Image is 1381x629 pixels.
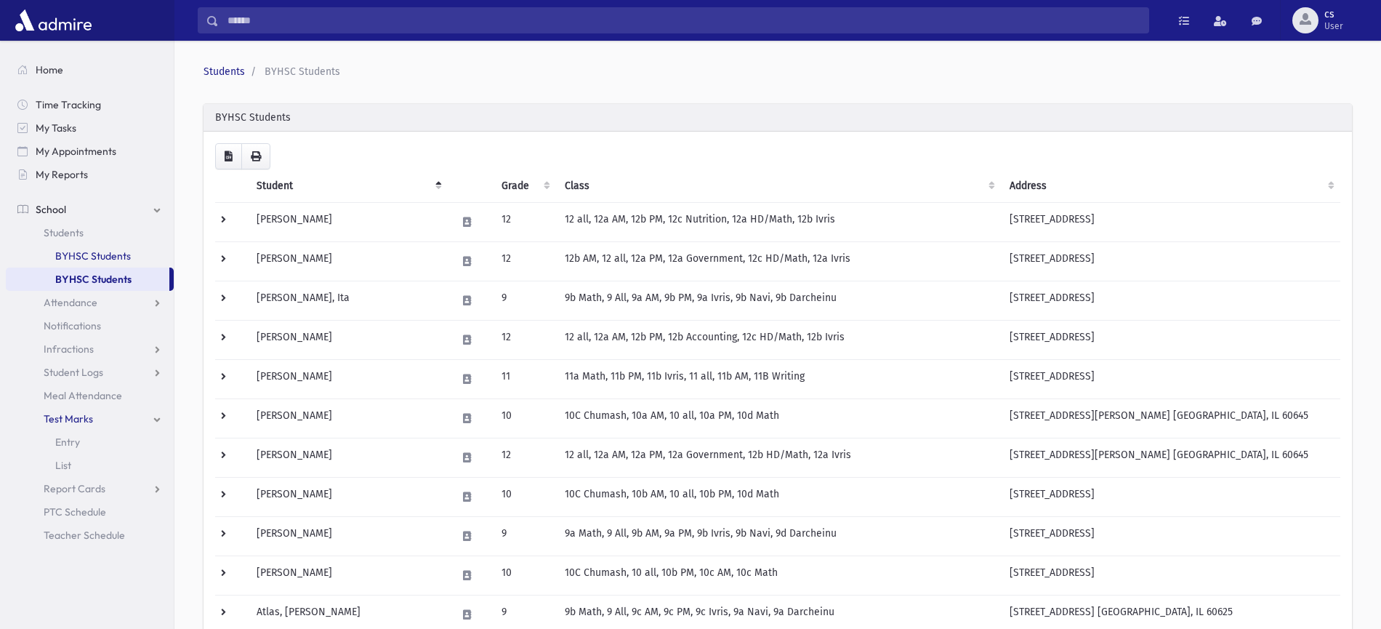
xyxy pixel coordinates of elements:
[36,98,101,111] span: Time Tracking
[248,169,448,203] th: Student: activate to sort column descending
[1001,242,1340,281] td: [STREET_ADDRESS]
[6,221,174,244] a: Students
[204,64,1346,79] nav: breadcrumb
[556,399,1002,438] td: 10C Chumash, 10a AM, 10 all, 10a PM, 10d Math
[44,529,125,542] span: Teacher Schedule
[1001,478,1340,517] td: [STREET_ADDRESS]
[1001,203,1340,242] td: [STREET_ADDRESS]
[6,268,169,291] a: BYHSC Students
[493,399,556,438] td: 10
[248,281,448,321] td: [PERSON_NAME], Ita
[248,399,448,438] td: [PERSON_NAME]
[265,65,340,78] span: BYHSC Students
[6,477,174,500] a: Report Cards
[556,321,1002,360] td: 12 all, 12a AM, 12b PM, 12b Accounting, 12c HD/Math, 12b Ivris
[6,430,174,454] a: Entry
[493,242,556,281] td: 12
[36,63,63,76] span: Home
[248,203,448,242] td: [PERSON_NAME]
[44,505,106,518] span: PTC Schedule
[44,342,94,356] span: Infractions
[248,556,448,596] td: [PERSON_NAME]
[6,244,174,268] a: BYHSC Students
[493,360,556,399] td: 11
[36,168,88,181] span: My Reports
[248,438,448,478] td: [PERSON_NAME]
[6,384,174,407] a: Meal Attendance
[1001,321,1340,360] td: [STREET_ADDRESS]
[1001,281,1340,321] td: [STREET_ADDRESS]
[6,116,174,140] a: My Tasks
[6,58,174,81] a: Home
[6,454,174,477] a: List
[6,500,174,524] a: PTC Schedule
[1001,399,1340,438] td: [STREET_ADDRESS][PERSON_NAME] [GEOGRAPHIC_DATA], IL 60645
[556,556,1002,596] td: 10C Chumash, 10 all, 10b PM, 10c AM, 10c Math
[556,478,1002,517] td: 10C Chumash, 10b AM, 10 all, 10b PM, 10d Math
[6,524,174,547] a: Teacher Schedule
[493,321,556,360] td: 12
[1324,20,1343,32] span: User
[44,319,101,332] span: Notifications
[248,478,448,517] td: [PERSON_NAME]
[44,366,103,379] span: Student Logs
[556,242,1002,281] td: 12b AM, 12 all, 12a PM, 12a Government, 12c HD/Math, 12a Ivris
[248,321,448,360] td: [PERSON_NAME]
[493,169,556,203] th: Grade: activate to sort column ascending
[6,198,174,221] a: School
[248,517,448,556] td: [PERSON_NAME]
[556,360,1002,399] td: 11a Math, 11b PM, 11b Ivris, 11 all, 11b AM, 11B Writing
[241,143,270,169] button: Print
[55,459,71,472] span: List
[493,478,556,517] td: 10
[219,7,1148,33] input: Search
[493,281,556,321] td: 9
[44,412,93,425] span: Test Marks
[44,226,84,239] span: Students
[36,203,66,216] span: School
[1001,360,1340,399] td: [STREET_ADDRESS]
[493,438,556,478] td: 12
[556,203,1002,242] td: 12 all, 12a AM, 12b PM, 12c Nutrition, 12a HD/Math, 12b Ivris
[204,65,245,78] a: Students
[6,93,174,116] a: Time Tracking
[6,314,174,337] a: Notifications
[493,556,556,596] td: 10
[36,121,76,135] span: My Tasks
[1324,9,1343,20] span: cs
[6,337,174,361] a: Infractions
[204,104,1352,132] div: BYHSC Students
[12,6,95,35] img: AdmirePro
[44,296,97,309] span: Attendance
[44,482,105,495] span: Report Cards
[493,203,556,242] td: 12
[1001,556,1340,596] td: [STREET_ADDRESS]
[6,291,174,314] a: Attendance
[556,438,1002,478] td: 12 all, 12a AM, 12a PM, 12a Government, 12b HD/Math, 12a Ivris
[6,361,174,384] a: Student Logs
[215,143,242,169] button: CSV
[6,407,174,430] a: Test Marks
[1001,438,1340,478] td: [STREET_ADDRESS][PERSON_NAME] [GEOGRAPHIC_DATA], IL 60645
[44,389,122,402] span: Meal Attendance
[1001,169,1340,203] th: Address: activate to sort column ascending
[556,517,1002,556] td: 9a Math, 9 All, 9b AM, 9a PM, 9b Ivris, 9b Navi, 9d Darcheinu
[248,242,448,281] td: [PERSON_NAME]
[36,145,116,158] span: My Appointments
[248,360,448,399] td: [PERSON_NAME]
[556,281,1002,321] td: 9b Math, 9 All, 9a AM, 9b PM, 9a Ivris, 9b Navi, 9b Darcheinu
[556,169,1002,203] th: Class: activate to sort column ascending
[1001,517,1340,556] td: [STREET_ADDRESS]
[493,517,556,556] td: 9
[6,163,174,186] a: My Reports
[6,140,174,163] a: My Appointments
[55,436,80,449] span: Entry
